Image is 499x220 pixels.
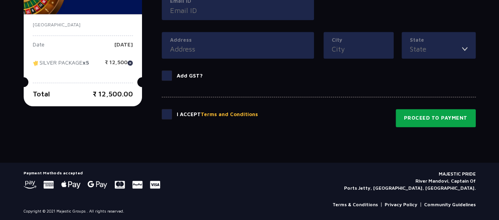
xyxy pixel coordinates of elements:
label: City [332,36,385,44]
p: ₹ 12,500.00 [93,89,133,99]
h5: Payment Methods accepted [24,170,160,175]
p: Date [33,42,45,54]
a: Terms & Conditions [333,201,378,208]
p: ₹ 12,500 [105,59,133,71]
a: Community Guidelines [424,201,476,208]
p: Add GST? [177,72,203,80]
img: tikcet [33,59,39,67]
strong: x5 [82,59,89,66]
p: Total [33,89,50,99]
label: State [410,36,467,44]
p: [DATE] [114,42,133,54]
input: City [332,44,385,54]
button: Terms and Conditions [201,111,258,118]
p: SILVER PACKAGE [33,59,89,71]
p: Copyright © 2021 Majestic Groups . All rights reserved. [24,208,124,214]
img: toggler icon [462,44,467,54]
button: Proceed to Payment [396,109,476,127]
input: Address [170,44,306,54]
input: State [410,44,462,54]
p: [GEOGRAPHIC_DATA] [33,21,133,28]
label: Address [170,36,306,44]
a: Privacy Policy [385,201,417,208]
input: Email ID [170,5,306,16]
p: I Accept [177,111,258,118]
p: MAJESTIC PRIDE River Mandovi, Captain Of Ports Jetty, [GEOGRAPHIC_DATA], [GEOGRAPHIC_DATA]. [344,170,476,192]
